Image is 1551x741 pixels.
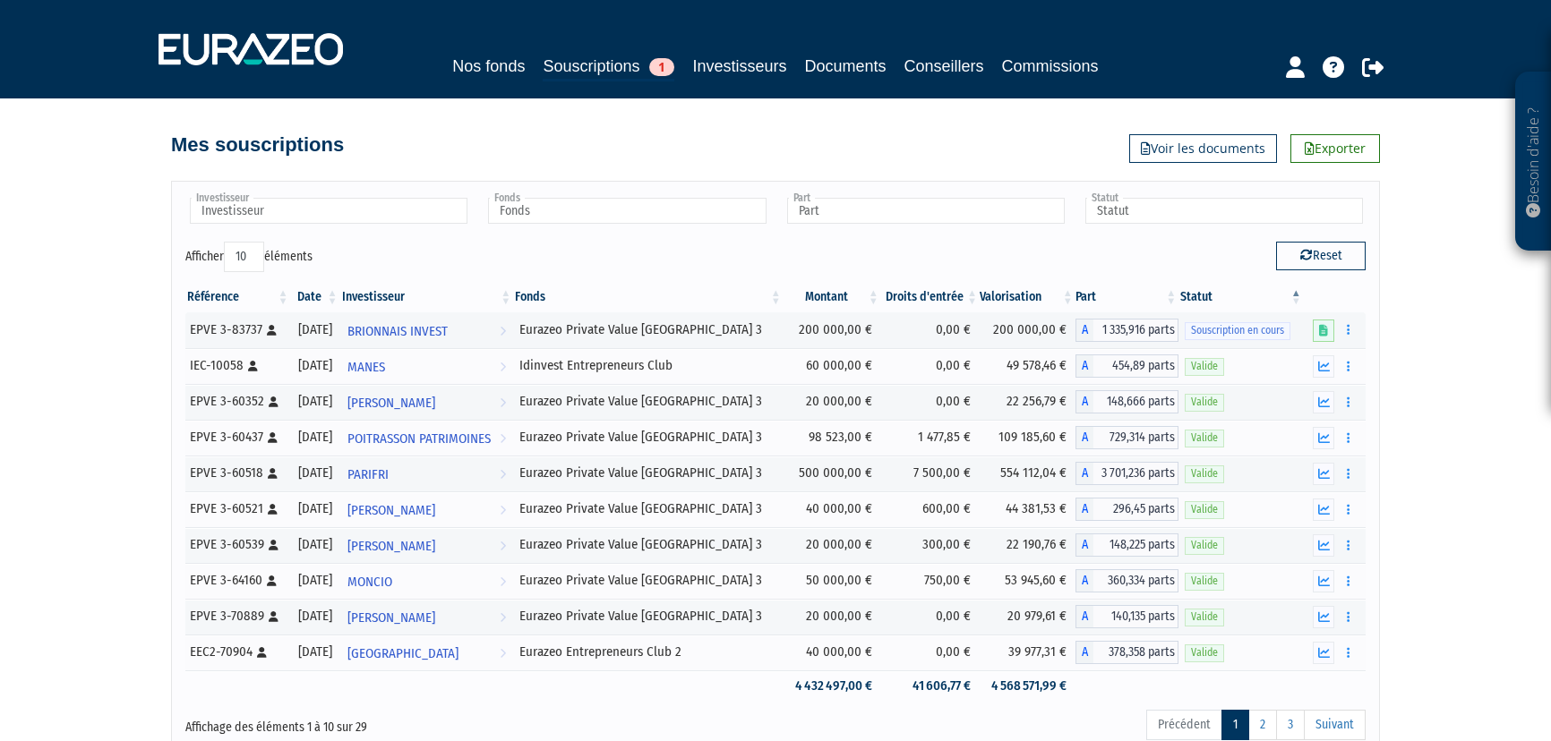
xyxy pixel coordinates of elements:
[248,361,258,371] i: [Français] Personne physique
[784,420,881,456] td: 98 523,00 €
[500,637,506,670] i: Voir l'investisseur
[1075,354,1178,378] div: A - Idinvest Entrepreneurs Club
[1276,710,1305,740] a: 3
[340,527,514,563] a: [PERSON_NAME]
[881,563,980,599] td: 750,00 €
[1093,319,1178,342] span: 1 335,916 parts
[519,392,777,411] div: Eurazeo Private Value [GEOGRAPHIC_DATA] 3
[1185,322,1290,339] span: Souscription en cours
[500,351,506,384] i: Voir l'investisseur
[1075,462,1093,485] span: A
[1075,319,1178,342] div: A - Eurazeo Private Value Europe 3
[347,315,448,348] span: BRIONNAIS INVEST
[1276,242,1366,270] button: Reset
[519,464,777,482] div: Eurazeo Private Value [GEOGRAPHIC_DATA] 3
[190,571,284,590] div: EPVE 3-64160
[1075,426,1178,449] div: A - Eurazeo Private Value Europe 3
[1093,498,1178,521] span: 296,45 parts
[1523,81,1544,243] p: Besoin d'aide ?
[1075,605,1093,628] span: A
[881,491,980,527] td: 600,00 €
[340,420,514,456] a: POITRASSON PATRIMOINES
[296,643,333,661] div: [DATE]
[296,464,333,482] div: [DATE]
[340,599,514,635] a: [PERSON_NAME]
[1093,569,1178,592] span: 360,334 parts
[1075,426,1093,449] span: A
[980,563,1075,599] td: 53 945,60 €
[267,325,277,336] i: [Français] Personne physique
[190,428,284,447] div: EPVE 3-60437
[980,420,1075,456] td: 109 185,60 €
[1185,537,1224,554] span: Valide
[340,312,514,348] a: BRIONNAIS INVEST
[296,607,333,626] div: [DATE]
[347,458,389,491] span: PARIFRI
[980,384,1075,420] td: 22 256,79 €
[1093,462,1178,485] span: 3 701,236 parts
[881,456,980,491] td: 7 500,00 €
[980,635,1075,670] td: 39 977,31 €
[1075,533,1093,557] span: A
[519,643,777,661] div: Eurazeo Entrepreneurs Club 2
[881,599,980,635] td: 0,00 €
[881,670,980,702] td: 41 606,77 €
[1178,282,1304,312] th: Statut : activer pour trier la colonne par ordre d&eacute;croissant
[980,456,1075,491] td: 554 112,04 €
[1075,282,1178,312] th: Part: activer pour trier la colonne par ordre croissant
[513,282,784,312] th: Fonds: activer pour trier la colonne par ordre croissant
[340,348,514,384] a: MANES
[980,282,1075,312] th: Valorisation: activer pour trier la colonne par ordre croissant
[347,637,458,670] span: [GEOGRAPHIC_DATA]
[1304,710,1366,740] a: Suivant
[1075,569,1093,592] span: A
[190,535,284,554] div: EPVE 3-60539
[347,530,435,563] span: [PERSON_NAME]
[190,464,284,482] div: EPVE 3-60518
[543,54,674,81] a: Souscriptions1
[881,635,980,670] td: 0,00 €
[296,392,333,411] div: [DATE]
[268,432,278,443] i: [Français] Personne physique
[269,540,278,550] i: [Français] Personne physique
[500,566,506,599] i: Voir l'investisseur
[347,566,392,599] span: MONCIO
[268,468,278,479] i: [Français] Personne physique
[224,242,264,272] select: Afficheréléments
[1185,609,1224,626] span: Valide
[290,282,339,312] th: Date: activer pour trier la colonne par ordre croissant
[1185,573,1224,590] span: Valide
[649,58,674,76] span: 1
[1093,605,1178,628] span: 140,135 parts
[190,320,284,339] div: EPVE 3-83737
[340,456,514,491] a: PARIFRI
[805,54,887,79] a: Documents
[269,611,278,622] i: [Français] Personne physique
[1185,465,1224,482] span: Valide
[185,282,290,312] th: Référence : activer pour trier la colonne par ordre croissant
[519,356,777,375] div: Idinvest Entrepreneurs Club
[1185,430,1224,447] span: Valide
[500,387,506,420] i: Voir l'investisseur
[185,242,313,272] label: Afficher éléments
[1093,641,1178,664] span: 378,358 parts
[881,312,980,348] td: 0,00 €
[1093,354,1178,378] span: 454,89 parts
[784,282,881,312] th: Montant: activer pour trier la colonne par ordre croissant
[519,320,777,339] div: Eurazeo Private Value [GEOGRAPHIC_DATA] 3
[1075,641,1178,664] div: A - Eurazeo Entrepreneurs Club 2
[296,356,333,375] div: [DATE]
[784,491,881,527] td: 40 000,00 €
[519,535,777,554] div: Eurazeo Private Value [GEOGRAPHIC_DATA] 3
[1075,354,1093,378] span: A
[784,670,881,702] td: 4 432 497,00 €
[347,494,435,527] span: [PERSON_NAME]
[980,670,1075,702] td: 4 568 571,99 €
[1185,501,1224,518] span: Valide
[296,320,333,339] div: [DATE]
[190,356,284,375] div: IEC-10058
[1185,644,1224,661] span: Valide
[1075,569,1178,592] div: A - Eurazeo Private Value Europe 3
[1075,498,1093,521] span: A
[980,312,1075,348] td: 200 000,00 €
